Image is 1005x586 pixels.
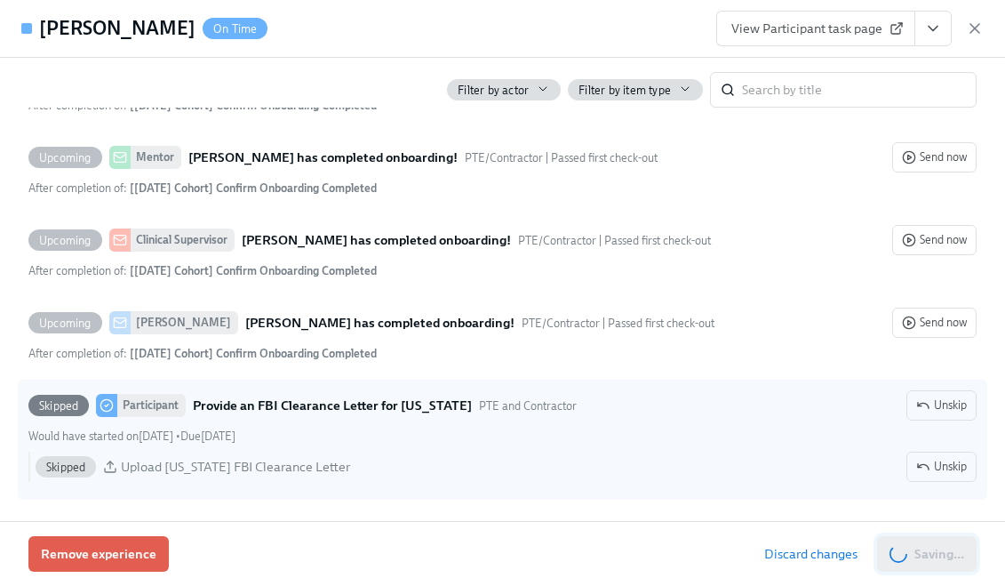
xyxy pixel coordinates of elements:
span: Upload [US_STATE] FBI Clearance Letter [121,458,350,476]
button: Remove experience [28,536,169,572]
button: Upcoming[PERSON_NAME][PERSON_NAME] has completed onboarding!PTE/Contractor | Passed first check-o... [892,308,977,338]
span: PTE and Contractor [479,397,577,414]
button: SkippedParticipantProvide an FBI Clearance Letter for [US_STATE]PTE and ContractorWould have star... [906,390,977,421]
div: • [28,428,235,445]
div: After completion of : [28,262,377,279]
span: Filter by actor [458,82,529,99]
strong: [[DATE] Cohort] Confirm Onboarding Completed [130,264,377,277]
a: View Participant task page [716,11,915,46]
div: Participant [117,394,186,417]
div: After completion of : [28,180,377,197]
span: Skipped [36,461,96,474]
span: Unskip [916,397,967,414]
strong: [PERSON_NAME] has completed onboarding! [242,229,511,251]
span: Discard changes [764,545,857,563]
span: Remove experience [41,545,156,563]
div: Mentor [131,146,181,169]
button: UpcomingMentor[PERSON_NAME] has completed onboarding!PTE/Contractor | Passed first check-outAfter... [892,142,977,173]
button: Filter by item type [568,79,703,100]
span: PTE/Contractor | Passed first check-out [518,232,711,249]
button: UpcomingClinical Supervisor[PERSON_NAME] has completed onboarding!PTE/Contractor | Passed first c... [892,225,977,255]
span: Upcoming [28,151,102,165]
div: [PERSON_NAME] [131,311,238,334]
strong: Provide an FBI Clearance Letter for [US_STATE] [193,395,472,416]
strong: [[DATE] Cohort] Confirm Onboarding Completed [130,347,377,360]
span: Monday, September 22nd 2025, 10:00 am [28,429,173,443]
h4: [PERSON_NAME] [39,15,195,42]
span: Send now [902,314,967,332]
span: Upcoming [28,317,102,330]
div: After completion of : [28,345,377,362]
button: View task page [914,11,952,46]
div: Clinical Supervisor [131,229,235,252]
input: Search by title [742,72,977,108]
span: On Time [203,22,267,36]
span: Thursday, October 16th 2025, 10:00 am [180,429,235,443]
span: Send now [902,149,967,166]
span: Send now [902,231,967,249]
button: Discard changes [752,536,870,572]
span: Unskip [916,458,967,476]
span: This message uses the "PTE/Contractor | Passed first check-out" audience [522,315,714,332]
span: View Participant task page [731,20,900,37]
strong: [[DATE] Cohort] Confirm Onboarding Completed [130,181,377,195]
button: SkippedParticipantProvide an FBI Clearance Letter for [US_STATE]PTE and ContractorUnskipWould hav... [906,452,977,482]
span: Filter by item type [578,82,671,99]
button: Filter by actor [447,79,561,100]
strong: [PERSON_NAME] has completed onboarding! [188,147,458,168]
span: This message uses the "PTE/Contractor | Passed first check-out" audience [465,149,658,166]
strong: [PERSON_NAME] has completed onboarding! [245,312,514,333]
span: Upcoming [28,234,102,247]
span: Skipped [28,399,89,413]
